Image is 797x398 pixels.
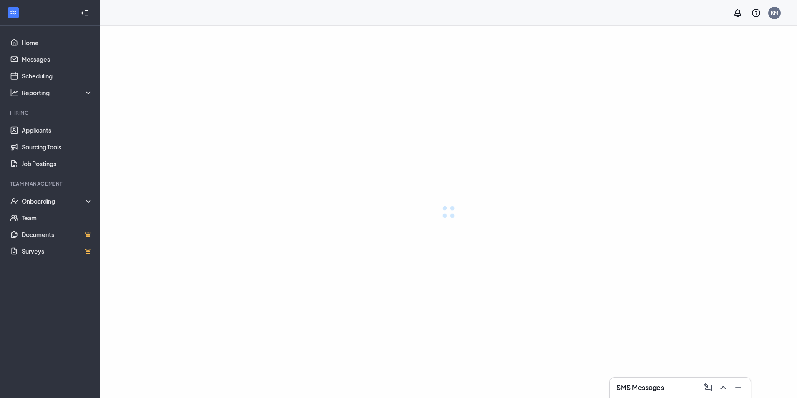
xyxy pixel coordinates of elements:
[22,51,93,68] a: Messages
[80,9,89,17] svg: Collapse
[751,8,761,18] svg: QuestionInfo
[703,383,713,393] svg: ComposeMessage
[10,109,91,116] div: Hiring
[9,8,18,17] svg: WorkstreamLogo
[716,381,729,394] button: ChevronUp
[22,88,93,97] div: Reporting
[701,381,714,394] button: ComposeMessage
[22,122,93,139] a: Applicants
[10,180,91,187] div: Team Management
[22,68,93,84] a: Scheduling
[10,88,18,97] svg: Analysis
[22,155,93,172] a: Job Postings
[22,226,93,243] a: DocumentsCrown
[22,139,93,155] a: Sourcing Tools
[733,383,743,393] svg: Minimize
[617,383,664,392] h3: SMS Messages
[10,197,18,205] svg: UserCheck
[718,383,728,393] svg: ChevronUp
[731,381,744,394] button: Minimize
[733,8,743,18] svg: Notifications
[22,243,93,259] a: SurveysCrown
[22,34,93,51] a: Home
[22,197,93,205] div: Onboarding
[771,9,778,16] div: KM
[22,209,93,226] a: Team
